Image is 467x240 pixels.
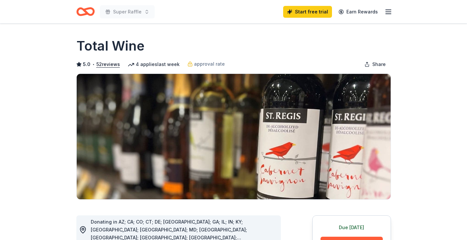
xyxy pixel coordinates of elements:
[321,224,383,231] div: Due [DATE]
[92,62,94,67] span: •
[372,60,386,68] span: Share
[100,5,155,18] button: Super Raffle
[335,6,382,18] a: Earn Rewards
[77,74,391,199] img: Image for Total Wine
[76,4,95,19] a: Home
[76,37,145,55] h1: Total Wine
[283,6,332,18] a: Start free trial
[359,58,391,71] button: Share
[96,60,120,68] button: 52reviews
[128,60,180,68] div: 4 applies last week
[187,60,225,68] a: approval rate
[83,60,90,68] span: 5.0
[194,60,225,68] span: approval rate
[113,8,142,16] span: Super Raffle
